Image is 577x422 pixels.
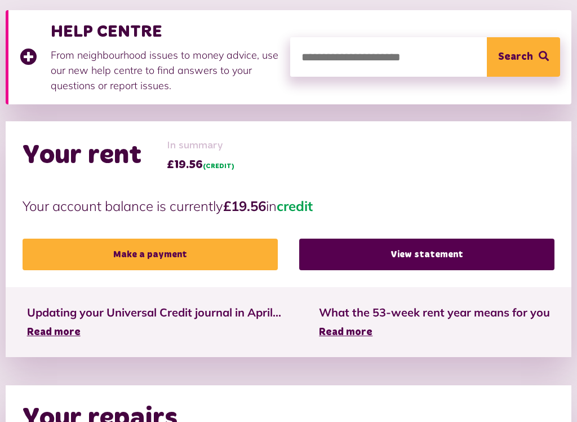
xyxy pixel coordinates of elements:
[319,305,550,341] a: What the 53-week rent year means for you Read more
[487,38,560,77] button: Search
[167,157,234,174] span: £19.56
[498,38,533,77] span: Search
[27,305,281,341] a: Updating your Universal Credit journal in April... Read more
[223,198,266,215] strong: £19.56
[27,328,81,338] span: Read more
[51,22,279,42] h3: HELP CENTRE
[23,196,554,217] p: Your account balance is currently in
[23,239,278,271] a: Make a payment
[277,198,313,215] span: credit
[167,139,234,154] span: In summary
[319,305,550,322] span: What the 53-week rent year means for you
[203,164,234,170] span: (CREDIT)
[23,140,141,173] h2: Your rent
[319,328,372,338] span: Read more
[299,239,554,271] a: View statement
[27,305,281,322] span: Updating your Universal Credit journal in April...
[51,48,279,94] p: From neighbourhood issues to money advice, use our new help centre to find answers to your questi...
